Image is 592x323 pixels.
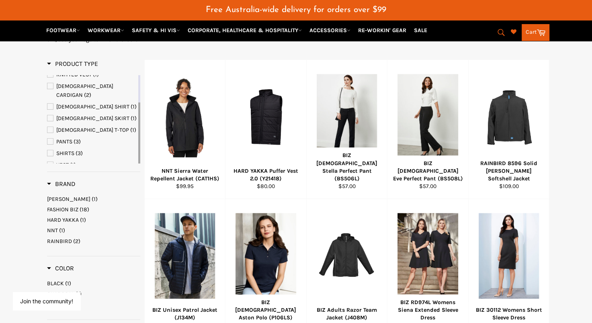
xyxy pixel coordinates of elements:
[47,227,58,234] span: NNT
[393,298,463,322] div: BIZ RD974L Womens Siena Extended Sleeve Dress
[47,280,64,287] span: BLACK
[70,161,76,168] span: (1)
[80,206,89,213] span: (18)
[43,23,83,37] a: FOOTWEAR
[225,60,306,199] a: HARD YAKKA Puffer Vest 2.0 (Y21418)HARD YAKKA Puffer Vest 2.0 (Y21418)$80.00
[65,280,71,287] span: (1)
[306,60,387,199] a: BIZ Ladies Stella Perfect Pant (BS506L)BIZ [DEMOGRAPHIC_DATA] Stella Perfect Pant (BS506L)$57.00
[56,83,113,98] span: [DEMOGRAPHIC_DATA] CARDIGAN
[411,23,430,37] a: SALE
[56,150,74,157] span: SHIRTS
[47,237,140,245] a: RAINBIRD
[473,159,544,183] div: RAINBIRD 8596 Solid [PERSON_NAME] Softshell Jacket
[84,23,127,37] a: WORKWEAR
[130,127,136,133] span: (1)
[74,138,81,145] span: (3)
[47,114,137,123] a: LADIES SKIRT
[311,306,382,322] div: BIZ Adults Razor Team Jacket (J408M)
[47,60,98,68] h3: Product Type
[47,217,79,223] span: HARD YAKKA
[47,290,74,297] span: CHARCOAL
[20,298,73,305] button: Join the community!
[131,115,137,122] span: (1)
[47,196,90,202] span: [PERSON_NAME]
[231,298,301,322] div: BIZ [DEMOGRAPHIC_DATA] Aston Polo (P106LS)
[56,161,69,168] span: VEST
[47,149,137,158] a: SHIRTS
[56,71,92,78] span: KNITTED VEST
[47,264,74,272] span: Color
[206,6,386,14] span: Free Australia-wide delivery for orders over $99
[47,264,74,272] h3: Color
[468,60,549,199] a: RAINBIRD 8596 Solid Landy Softshell JacketRAINBIRD 8596 Solid [PERSON_NAME] Softshell Jacket$109.00
[56,115,129,122] span: [DEMOGRAPHIC_DATA] SKIRT
[184,23,305,37] a: CORPORATE, HEALTHCARE & HOSPITALITY
[47,137,137,146] a: PANTS
[231,167,301,183] div: HARD YAKKA Puffer Vest 2.0 (Y21418)
[56,127,129,133] span: [DEMOGRAPHIC_DATA] T-TOP
[387,60,468,199] a: BIZ Ladies Eve Perfect Pant (BS508L)BIZ [DEMOGRAPHIC_DATA] Eve Perfect Pant (BS508L)$57.00
[47,290,140,298] a: CHARCOAL
[150,306,220,322] div: BIZ Unisex Patrol Jacket (J134M)
[522,24,549,41] a: Cart
[131,103,137,110] span: (1)
[311,151,382,182] div: BIZ [DEMOGRAPHIC_DATA] Stella Perfect Pant (BS506L)
[92,196,98,202] span: (1)
[47,102,137,111] a: LADIES SHIRT
[355,23,410,37] a: RE-WORKIN' GEAR
[473,306,544,322] div: BIZ 30112 Womens Short Sleeve Dress
[56,103,129,110] span: [DEMOGRAPHIC_DATA] SHIRT
[59,227,65,234] span: (1)
[47,238,72,245] span: RAINBIRD
[73,238,80,245] span: (2)
[150,167,220,183] div: NNT Sierra Water Repellent Jacket (CAT1HS)
[47,126,137,135] a: LADIES T-TOP
[76,150,83,157] span: (3)
[76,290,82,297] span: (1)
[80,217,86,223] span: (1)
[47,216,140,224] a: HARD YAKKA
[93,71,99,78] span: (1)
[47,280,140,287] a: BLACK
[47,227,140,234] a: NNT
[306,23,354,37] a: ACCESSORIES
[129,23,183,37] a: SAFETY & HI VIS
[47,82,137,100] a: LADIES CARDIGAN
[47,206,140,213] a: FASHION BIZ
[47,301,140,308] a: NAVY
[47,180,76,188] h3: Brand
[47,161,137,170] a: VEST
[47,70,137,79] a: KNITTED VEST
[47,206,78,213] span: FASHION BIZ
[56,138,72,145] span: PANTS
[393,159,463,183] div: BIZ [DEMOGRAPHIC_DATA] Eve Perfect Pant (BS508L)
[47,195,140,203] a: BISLEY
[144,60,225,199] a: NNT Sierra Water Repellent Jacket (CAT1HS)NNT Sierra Water Repellent Jacket (CAT1HS)$99.95
[84,92,91,98] span: (2)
